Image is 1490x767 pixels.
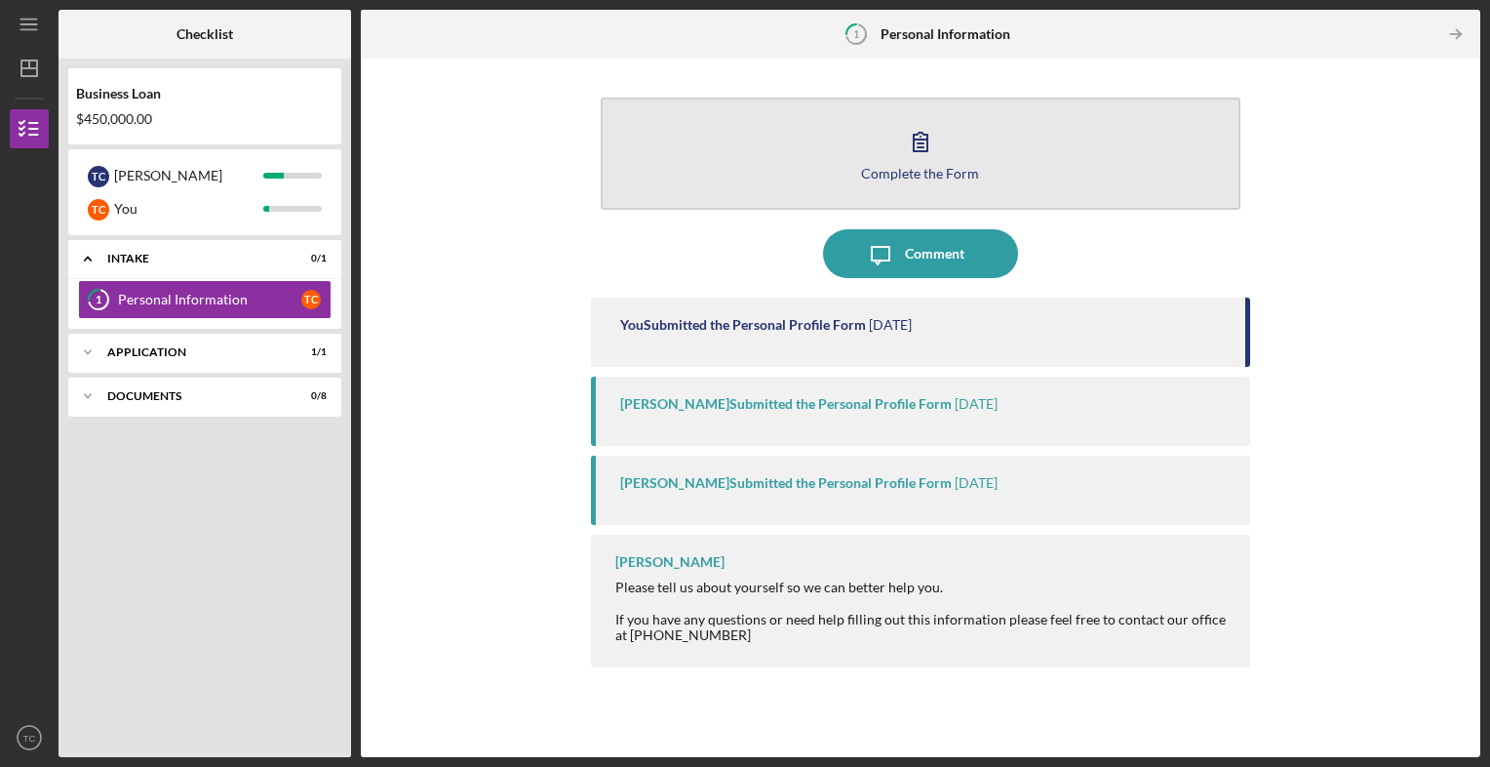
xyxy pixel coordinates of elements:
[114,159,263,192] div: [PERSON_NAME]
[76,86,333,101] div: Business Loan
[176,26,233,42] b: Checklist
[615,554,725,570] div: [PERSON_NAME]
[620,475,952,491] div: [PERSON_NAME] Submitted the Personal Profile Form
[823,229,1018,278] button: Comment
[292,253,327,264] div: 0 / 1
[905,229,964,278] div: Comment
[301,290,321,309] div: T C
[292,346,327,358] div: 1 / 1
[853,27,859,40] tspan: 1
[96,294,101,306] tspan: 1
[76,111,333,127] div: $450,000.00
[955,396,998,412] time: 2025-10-01 21:37
[615,580,1232,595] div: Please tell us about yourself so we can better help you.
[107,390,278,402] div: Documents
[881,26,1010,42] b: Personal Information
[620,396,952,412] div: [PERSON_NAME] Submitted the Personal Profile Form
[955,475,998,491] time: 2025-10-01 21:33
[620,317,866,333] div: You Submitted the Personal Profile Form
[10,718,49,757] button: TC
[107,346,278,358] div: Application
[23,733,36,744] text: TC
[615,612,1232,643] div: If you have any questions or need help filling out this information please feel free to contact o...
[88,166,109,187] div: T C
[107,253,278,264] div: Intake
[861,166,979,181] div: Complete the Form
[118,292,301,307] div: Personal Information
[292,390,327,402] div: 0 / 8
[114,192,263,225] div: You
[601,98,1241,210] button: Complete the Form
[88,199,109,221] div: T C
[78,280,332,319] a: 1Personal InformationTC
[869,317,912,333] time: 2025-10-01 21:47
